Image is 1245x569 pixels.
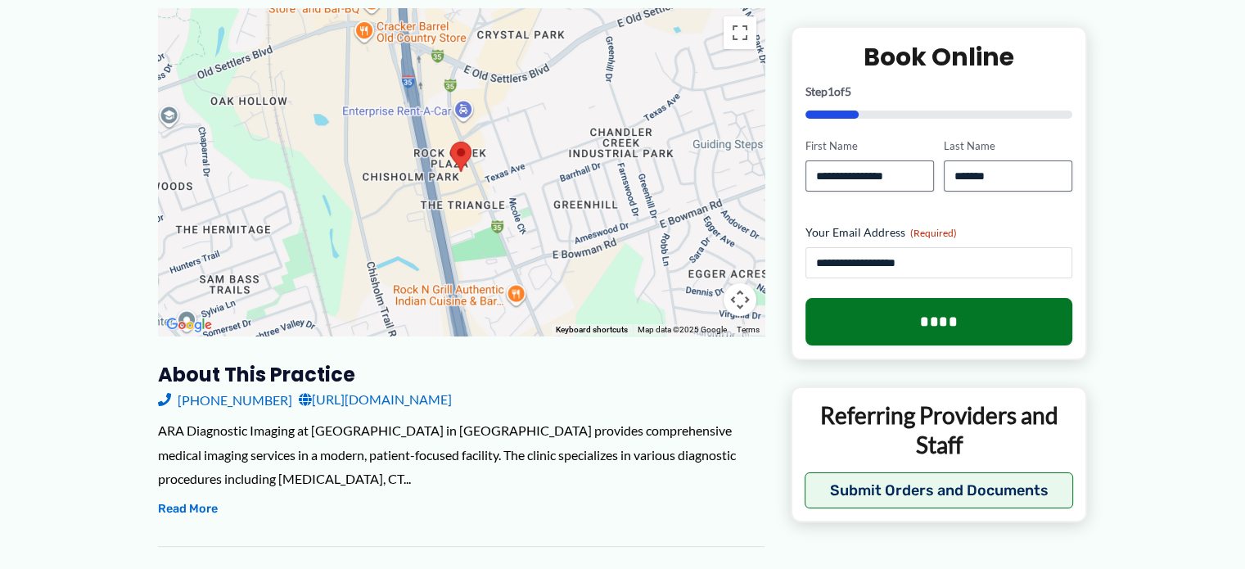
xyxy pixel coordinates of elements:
[162,314,216,336] a: Open this area in Google Maps (opens a new window)
[158,418,765,491] div: ARA Diagnostic Imaging at [GEOGRAPHIC_DATA] in [GEOGRAPHIC_DATA] provides comprehensive medical i...
[724,16,756,49] button: Toggle fullscreen view
[845,84,851,98] span: 5
[828,84,834,98] span: 1
[737,325,760,334] a: Terms (opens in new tab)
[724,283,756,316] button: Map camera controls
[805,41,1073,73] h2: Book Online
[944,138,1072,154] label: Last Name
[299,387,452,412] a: [URL][DOMAIN_NAME]
[158,362,765,387] h3: About this practice
[805,138,934,154] label: First Name
[158,387,292,412] a: [PHONE_NUMBER]
[162,314,216,336] img: Google
[805,86,1073,97] p: Step of
[805,224,1073,241] label: Your Email Address
[910,227,957,239] span: (Required)
[805,472,1074,508] button: Submit Orders and Documents
[158,499,218,519] button: Read More
[805,400,1074,460] p: Referring Providers and Staff
[638,325,727,334] span: Map data ©2025 Google
[556,324,628,336] button: Keyboard shortcuts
